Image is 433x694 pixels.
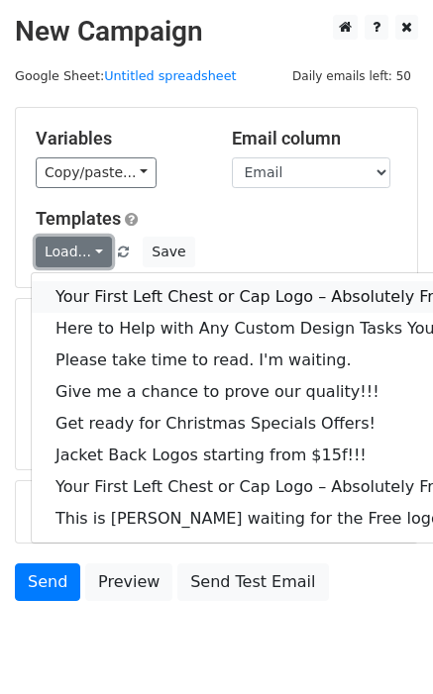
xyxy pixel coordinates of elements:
a: Templates [36,208,121,229]
h2: New Campaign [15,15,418,49]
h5: Email column [232,128,398,149]
h5: Variables [36,128,202,149]
a: Untitled spreadsheet [104,68,236,83]
span: Daily emails left: 50 [285,65,418,87]
button: Save [143,237,194,267]
iframe: Chat Widget [334,599,433,694]
a: Copy/paste... [36,157,157,188]
a: Preview [85,563,172,601]
a: Load... [36,237,112,267]
a: Send [15,563,80,601]
a: Send Test Email [177,563,328,601]
a: Daily emails left: 50 [285,68,418,83]
small: Google Sheet: [15,68,237,83]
